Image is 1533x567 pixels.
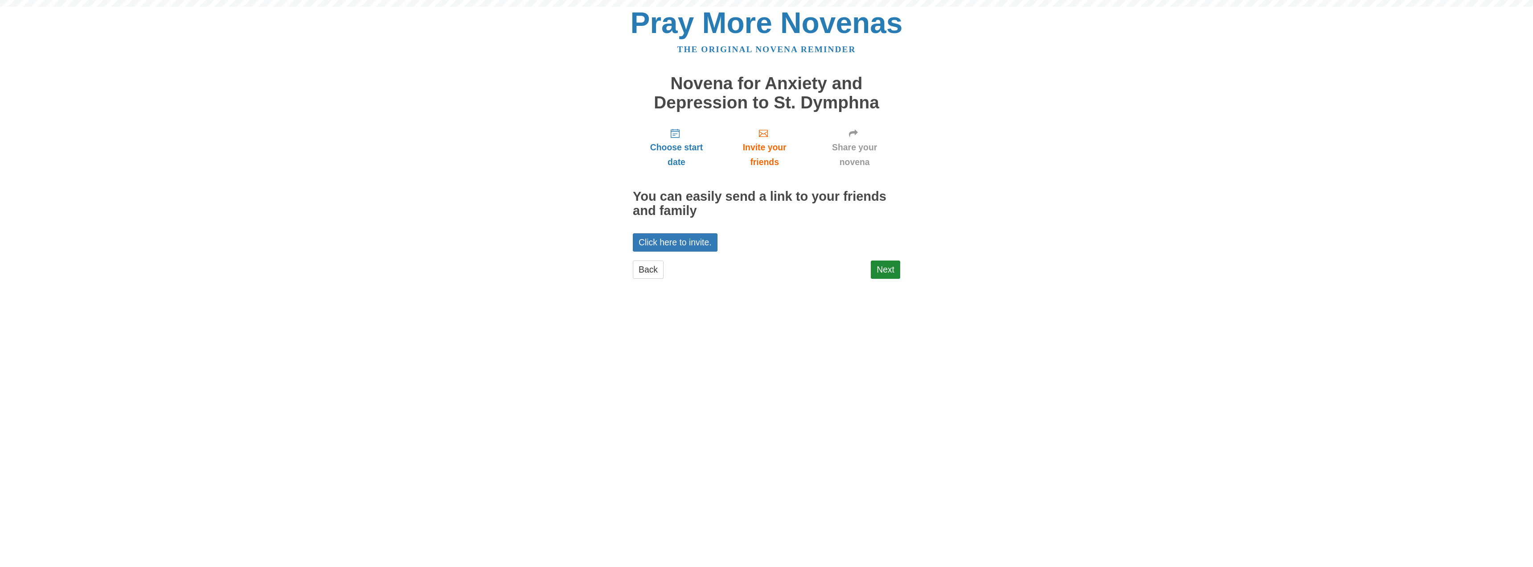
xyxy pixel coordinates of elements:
[729,140,800,170] span: Invite your friends
[631,6,903,39] a: Pray More Novenas
[642,140,711,170] span: Choose start date
[677,45,856,54] a: The original novena reminder
[633,261,664,279] a: Back
[633,190,900,218] h2: You can easily send a link to your friends and family
[818,140,891,170] span: Share your novena
[720,121,809,174] a: Invite your friends
[633,121,720,174] a: Choose start date
[633,233,717,252] a: Click here to invite.
[809,121,900,174] a: Share your novena
[871,261,900,279] a: Next
[633,74,900,112] h1: Novena for Anxiety and Depression to St. Dymphna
